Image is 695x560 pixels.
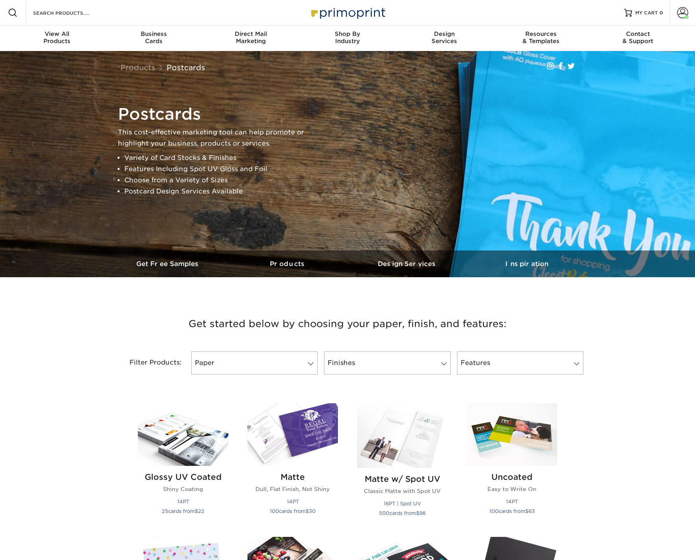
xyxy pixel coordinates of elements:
h3: Get Free Samples [108,260,228,268]
h3: Get started below by choosing your paper, finish, and features: [114,306,581,342]
span: MY CART [635,10,658,16]
small: cards from [489,508,535,514]
input: SEARCH PRODUCTS..... [32,8,110,18]
h2: Glossy UV Coated [138,472,228,482]
h2: Uncoated [467,472,557,482]
span: Business [106,30,202,37]
li: Postcard Design Services Available [124,186,317,197]
h1: Postcards [118,105,317,124]
p: Easy to Write On [467,485,557,493]
span: 0 [660,10,663,16]
a: Products [228,250,347,277]
a: Shop ByIndustry [299,26,396,51]
img: Matte Postcards [247,403,338,466]
div: Products [9,30,106,45]
span: 100 [489,508,499,514]
div: Industry [299,30,396,45]
span: $ [525,508,528,514]
h3: Inspiration [467,260,587,268]
span: 22 [198,508,204,514]
a: Inspiration [467,250,587,277]
a: Finishes [324,351,450,375]
div: Cards [106,30,202,45]
a: Direct MailMarketing [202,26,299,51]
span: 100 [270,508,279,514]
a: Products [120,63,155,72]
span: View All [9,30,106,37]
a: Features [457,351,583,375]
small: 14PT [177,499,189,505]
span: 500 [379,510,389,516]
a: Resources& Templates [493,26,589,51]
h2: Matte [247,472,338,482]
span: Design [396,30,493,37]
a: Uncoated Postcards Uncoated Easy to Write On 14PT 100cards from$63 [467,403,557,527]
div: & Support [589,30,686,45]
h3: Products [228,260,347,268]
h3: Design Services [347,260,467,268]
a: Postcards [167,63,205,72]
li: Choose from a Variety of Sizes [124,175,317,186]
a: Contact& Support [589,26,686,51]
h2: Matte w/ Spot UV [357,474,448,484]
div: Services [396,30,493,45]
div: Filter Products: [108,351,188,375]
small: cards from [162,508,204,514]
span: Direct Mail [202,30,299,37]
span: Shop By [299,30,396,37]
img: Uncoated Postcards [467,403,557,466]
span: 30 [309,508,316,514]
a: DesignServices [396,26,493,51]
img: Glossy UV Coated Postcards [138,403,228,466]
div: Marketing [202,30,299,45]
a: Get Free Samples [108,250,228,277]
span: Contact [589,30,686,37]
span: $ [416,510,419,516]
small: 16PT | Spot UV [384,501,421,507]
img: Primoprint [308,4,387,21]
span: Resources [493,30,589,37]
a: Design Services [347,250,467,277]
li: Variety of Card Stocks & Finishes [124,152,317,164]
li: Features Including Spot UV Gloss and Foil [124,164,317,175]
a: Matte Postcards Matte Dull, Flat Finish, Not Shiny 14PT 100cards from$30 [247,403,338,527]
small: cards from [379,510,426,516]
span: 25 [162,508,168,514]
p: Dull, Flat Finish, Not Shiny [247,485,338,493]
small: 14PT [506,499,518,505]
p: This cost-effective marketing tool can help promote or highlight your business, products or servi... [118,127,317,149]
p: Classic Matte with Spot UV [357,487,448,495]
span: 63 [528,508,535,514]
img: Matte w/ Spot UV Postcards [357,403,448,468]
span: 98 [419,510,426,516]
span: $ [195,508,198,514]
span: $ [306,508,309,514]
a: BusinessCards [106,26,202,51]
a: View AllProducts [9,26,106,51]
div: & Templates [493,30,589,45]
a: Glossy UV Coated Postcards Glossy UV Coated Shiny Coating 14PT 25cards from$22 [138,403,228,527]
small: cards from [270,508,316,514]
small: 14PT [287,499,299,505]
a: Paper [191,351,318,375]
a: Matte w/ Spot UV Postcards Matte w/ Spot UV Classic Matte with Spot UV 16PT | Spot UV 500cards fr... [357,403,448,527]
p: Shiny Coating [138,485,228,493]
